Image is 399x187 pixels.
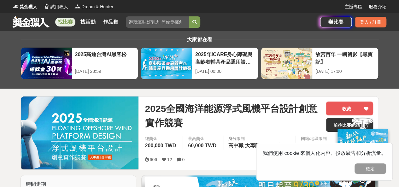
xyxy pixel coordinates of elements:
div: 2025年ICARE身心障礙與高齡者輔具產品通用設計競賽 [195,51,255,65]
a: Logo試用獵人 [44,3,68,10]
button: 收藏 [326,102,373,115]
a: Logo獎金獵人 [13,3,37,10]
a: 故宮百年 一瞬留影【尋寶記】[DATE] 17:00 [261,47,378,79]
span: 606 [150,157,157,162]
span: Dream & Hunter [81,3,113,10]
a: 作品集 [101,18,121,26]
div: 故宮百年 一瞬留影【尋寶記】 [315,51,375,65]
span: 我們使用 cookie 來個人化內容、投放廣告和分析流量。 [263,150,386,156]
div: [DATE] 23:59 [75,68,135,75]
span: 總獎金 [145,136,178,142]
img: Logo [44,3,50,9]
span: 12 [167,157,172,162]
span: 大專院校(含研究所) [245,143,289,148]
div: 2025高通台灣AI黑客松 [75,51,135,65]
a: 服務介紹 [369,3,386,10]
div: [DATE] 17:00 [315,68,375,75]
a: 2025年ICARE身心障礙與高齡者輔具產品通用設計競賽[DATE] 00:00 [141,47,258,79]
span: 大家都在看 [185,37,214,42]
img: Cover Image [21,96,139,169]
a: LogoDream & Hunter [74,3,113,10]
span: 獎金獵人 [20,3,37,10]
button: 確定 [355,163,386,174]
div: 國籍/地區限制 [301,136,327,142]
a: 2025高通台灣AI黑客松[DATE] 23:59 [21,47,138,79]
a: 主辦專區 [345,3,362,10]
span: 2025全國海洋能源浮式風機平台設計創意實作競賽 [145,102,321,130]
div: 身分限制 [228,136,290,142]
img: Logo [74,3,81,9]
span: 60,000 TWD [188,143,216,148]
img: ff197300-f8ee-455f-a0ae-06a3645bc375.jpg [337,129,388,171]
span: 最高獎金 [188,136,218,142]
span: 高中職 [228,143,244,148]
a: 找活動 [78,18,98,26]
a: 前往比賽網站 [326,118,373,132]
a: 辦比賽 [320,17,352,27]
input: 翻玩臺味好乳力 等你發揮創意！ [126,16,189,28]
img: Logo [13,3,19,9]
span: 試用獵人 [50,3,68,10]
a: 找比賽 [55,18,75,26]
span: 0 [182,157,185,162]
span: 200,000 TWD [145,143,176,148]
div: 登入 / 註冊 [355,17,386,27]
div: [DATE] 00:00 [195,68,255,75]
